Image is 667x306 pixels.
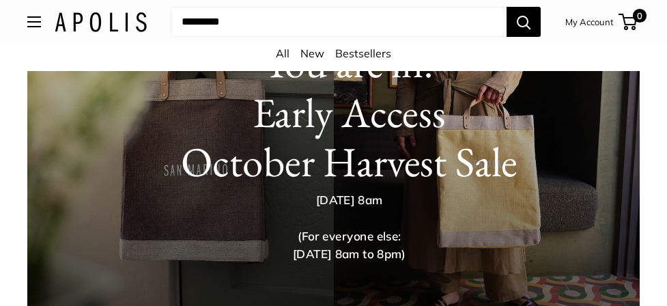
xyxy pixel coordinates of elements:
[27,16,41,27] button: Open menu
[335,46,391,60] a: Bestsellers
[300,46,324,60] a: New
[84,39,614,187] h1: You are in: Early Access October Harvest Sale
[507,7,541,37] button: Search
[620,14,637,30] a: 0
[565,14,614,30] a: My Account
[138,191,560,264] p: [DATE] 8am (For everyone else: [DATE] 8am to 8pm)
[55,12,147,32] img: Apolis
[171,7,507,37] input: Search...
[276,46,289,60] a: All
[633,9,647,23] span: 0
